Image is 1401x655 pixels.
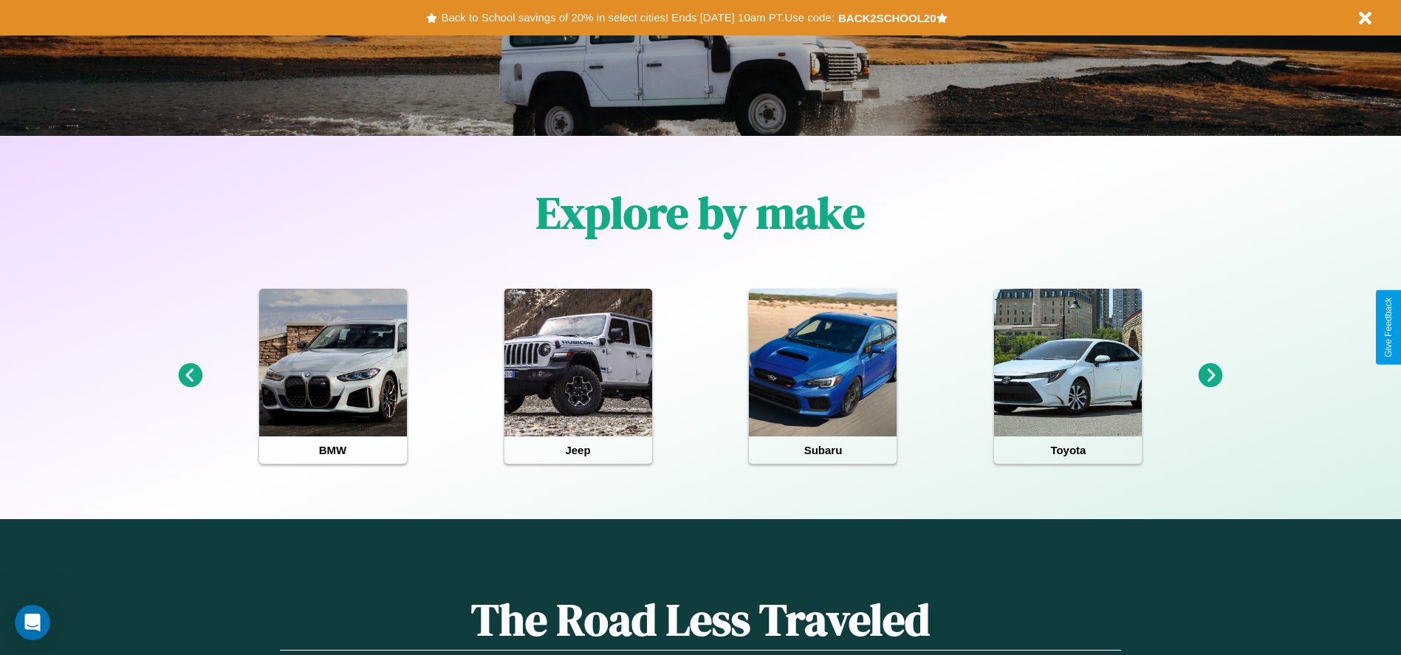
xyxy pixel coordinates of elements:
[536,182,865,243] h1: Explore by make
[994,436,1142,464] h4: Toyota
[259,436,407,464] h4: BMW
[15,605,50,640] iframe: Intercom live chat
[749,436,897,464] h4: Subaru
[437,7,837,28] button: Back to School savings of 20% in select cities! Ends [DATE] 10am PT.Use code:
[280,589,1120,651] h1: The Road Less Traveled
[1383,298,1394,357] div: Give Feedback
[504,436,652,464] h4: Jeep
[838,12,936,24] b: BACK2SCHOOL20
